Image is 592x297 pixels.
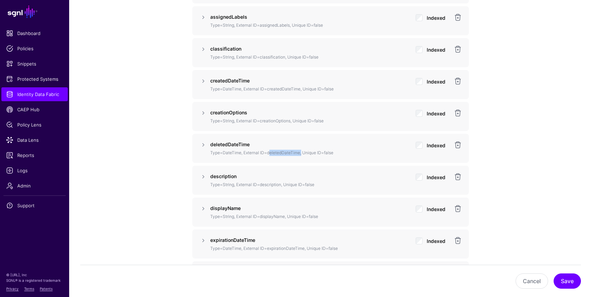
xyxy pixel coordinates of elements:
a: Reports [1,148,68,162]
p: Type=String, External ID=displayName, Unique ID=false [210,213,410,220]
span: Logs [6,167,63,174]
p: Type=String, External ID=assignedLabels, Unique ID=false [210,22,410,28]
p: Type=String, External ID=classification, Unique ID=false [210,54,410,60]
p: Type=String, External ID=description, Unique ID=false [210,182,410,188]
span: Indexed [427,79,445,85]
span: Indexed [427,15,445,21]
p: Type=DateTime, External ID=deletedDateTime, Unique ID=false [210,150,410,156]
a: Logs [1,164,68,177]
span: Indexed [427,47,445,53]
span: Dashboard [6,30,63,37]
a: Privacy [6,287,19,291]
a: Protected Systems [1,72,68,86]
a: SGNL [4,4,65,19]
a: Patents [40,287,53,291]
p: Type=DateTime, External ID=expirationDateTime, Unique ID=false [210,245,410,252]
strong: displayName [210,205,241,211]
a: Data Lens [1,133,68,147]
a: Identity Data Fabric [1,87,68,101]
span: Snippets [6,60,63,67]
a: Policies [1,42,68,55]
span: Indexed [427,206,445,212]
p: SGNL® is a registered trademark [6,278,63,283]
strong: expirationDateTime [210,237,255,243]
span: Indexed [427,142,445,148]
span: CAEP Hub [6,106,63,113]
span: Support [6,202,63,209]
button: Save [554,273,581,289]
span: Admin [6,182,63,189]
p: Type=DateTime, External ID=createdDateTime, Unique ID=false [210,86,410,92]
a: Policy Lens [1,118,68,132]
span: Policy Lens [6,121,63,128]
span: Protected Systems [6,76,63,82]
span: Reports [6,152,63,159]
strong: description [210,173,237,179]
span: Indexed [427,111,445,116]
button: Cancel [516,273,548,289]
strong: createdDateTime [210,78,250,84]
strong: assignedLabels [210,14,247,20]
p: Type=String, External ID=creationOptions, Unique ID=false [210,118,410,124]
a: Dashboard [1,26,68,40]
p: © [URL], Inc [6,272,63,278]
strong: creationOptions [210,110,247,115]
strong: deletedDateTime [210,141,250,147]
span: Data Lens [6,137,63,143]
a: Admin [1,179,68,193]
span: Identity Data Fabric [6,91,63,98]
strong: classification [210,46,241,52]
span: Policies [6,45,63,52]
span: Indexed [427,238,445,244]
a: Snippets [1,57,68,71]
a: CAEP Hub [1,103,68,116]
a: Terms [24,287,34,291]
span: Indexed [427,174,445,180]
